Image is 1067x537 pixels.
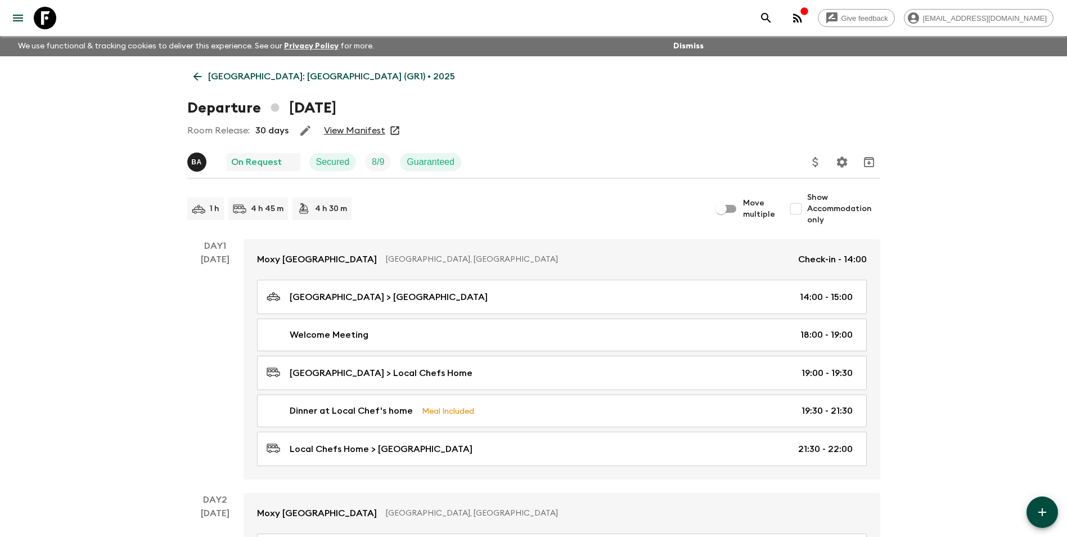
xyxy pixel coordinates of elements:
p: Check-in - 14:00 [798,253,867,266]
p: [GEOGRAPHIC_DATA]: [GEOGRAPHIC_DATA] (GR1) • 2025 [208,70,455,83]
p: Secured [316,155,350,169]
p: 18:00 - 19:00 [800,328,853,342]
p: 8 / 9 [372,155,384,169]
button: search adventures [755,7,777,29]
button: Dismiss [670,38,706,54]
p: [GEOGRAPHIC_DATA] > Local Chefs Home [290,366,472,380]
p: 21:30 - 22:00 [798,442,853,456]
p: [GEOGRAPHIC_DATA] > [GEOGRAPHIC_DATA] [290,290,488,304]
a: [GEOGRAPHIC_DATA] > Local Chefs Home19:00 - 19:30 [257,356,867,390]
button: menu [7,7,29,29]
div: [EMAIL_ADDRESS][DOMAIN_NAME] [904,9,1054,27]
p: [GEOGRAPHIC_DATA], [GEOGRAPHIC_DATA] [386,508,858,519]
div: Trip Fill [365,153,391,171]
p: Dinner at Local Chef's home [290,404,413,418]
p: Room Release: [187,124,250,137]
p: B A [191,158,202,167]
p: [GEOGRAPHIC_DATA], [GEOGRAPHIC_DATA] [386,254,789,265]
span: [EMAIL_ADDRESS][DOMAIN_NAME] [917,14,1053,23]
p: 14:00 - 15:00 [800,290,853,304]
p: 4 h 45 m [251,203,283,214]
p: We use functional & tracking cookies to deliver this experience. See our for more. [13,36,379,56]
p: Moxy [GEOGRAPHIC_DATA] [257,253,377,266]
p: Moxy [GEOGRAPHIC_DATA] [257,507,377,520]
a: Privacy Policy [284,42,339,50]
p: 30 days [255,124,289,137]
div: [DATE] [201,253,229,480]
p: Day 1 [187,239,244,253]
p: 4 h 30 m [315,203,347,214]
a: [GEOGRAPHIC_DATA] > [GEOGRAPHIC_DATA]14:00 - 15:00 [257,280,867,314]
button: Settings [831,151,853,173]
p: Welcome Meeting [290,328,368,342]
span: Move multiple [743,198,776,220]
a: Local Chefs Home > [GEOGRAPHIC_DATA]21:30 - 22:00 [257,432,867,466]
span: Byron Anderson [187,156,209,165]
p: Local Chefs Home > [GEOGRAPHIC_DATA] [290,442,472,456]
a: Give feedback [818,9,895,27]
a: [GEOGRAPHIC_DATA]: [GEOGRAPHIC_DATA] (GR1) • 2025 [187,65,461,88]
button: Update Price, Early Bird Discount and Costs [804,151,827,173]
p: 1 h [210,203,219,214]
button: Archive (Completed, Cancelled or Unsynced Departures only) [858,151,880,173]
h1: Departure [DATE] [187,97,336,119]
button: BA [187,153,209,172]
p: 19:30 - 21:30 [802,404,853,418]
p: Meal Included [422,405,474,417]
p: 19:00 - 19:30 [802,366,853,380]
span: Give feedback [835,14,894,23]
a: Moxy [GEOGRAPHIC_DATA][GEOGRAPHIC_DATA], [GEOGRAPHIC_DATA]Check-in - 14:00 [244,239,880,280]
a: Dinner at Local Chef's homeMeal Included19:30 - 21:30 [257,395,867,427]
p: On Request [231,155,282,169]
p: Day 2 [187,493,244,507]
div: Secured [309,153,357,171]
a: View Manifest [324,125,385,136]
a: Moxy [GEOGRAPHIC_DATA][GEOGRAPHIC_DATA], [GEOGRAPHIC_DATA] [244,493,880,534]
p: Guaranteed [407,155,454,169]
a: Welcome Meeting18:00 - 19:00 [257,319,867,351]
span: Show Accommodation only [807,192,880,226]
